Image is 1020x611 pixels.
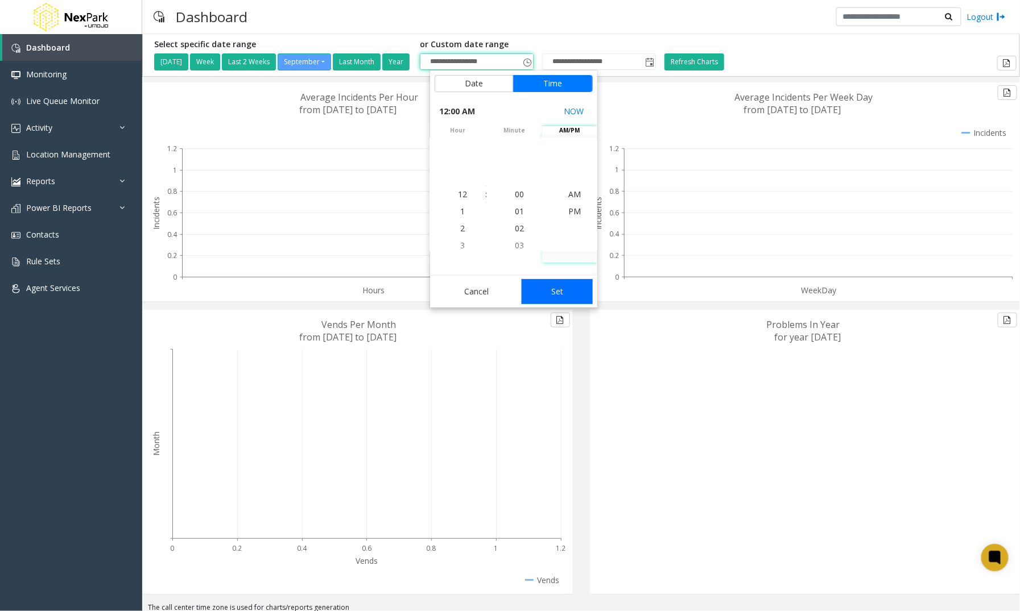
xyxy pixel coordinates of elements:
[11,44,20,53] img: 'icon'
[420,40,656,49] h5: or Custom date range
[460,240,465,251] span: 3
[460,223,465,234] span: 2
[967,11,1006,23] a: Logout
[356,555,378,566] text: Vends
[744,103,841,116] text: from [DATE] to [DATE]
[609,208,619,218] text: 0.6
[26,229,59,240] span: Contacts
[664,53,724,70] button: Refresh Charts
[321,318,396,331] text: Vends Per Month
[615,165,619,175] text: 1
[515,206,524,217] span: 01
[998,313,1017,327] button: Export to pdf
[333,53,381,70] button: Last Month
[2,34,142,61] a: Dashboard
[430,126,485,135] span: hour
[26,42,70,53] span: Dashboard
[427,543,436,553] text: 0.8
[297,543,307,553] text: 0.4
[362,543,371,553] text: 0.6
[435,75,514,92] button: Date tab
[26,282,80,293] span: Agent Services
[515,240,524,251] span: 03
[522,279,593,304] button: Set
[26,149,110,160] span: Location Management
[11,284,20,293] img: 'icon'
[460,206,465,217] span: 1
[26,69,67,80] span: Monitoring
[300,91,418,103] text: Average Incidents Per Hour
[11,231,20,240] img: 'icon'
[26,95,100,106] span: Live Queue Monitor
[11,97,20,106] img: 'icon'
[997,11,1006,23] img: logout
[232,543,242,553] text: 0.2
[173,272,177,282] text: 0
[609,186,619,196] text: 0.8
[801,285,837,296] text: WeekDay
[542,126,597,135] span: AM/PM
[171,543,175,553] text: 0
[167,230,177,239] text: 0.4
[11,70,20,80] img: 'icon'
[609,230,620,239] text: 0.4
[458,189,467,199] span: 12
[173,165,177,175] text: 1
[26,202,92,213] span: Power BI Reports
[439,103,475,119] span: 12:00 AM
[494,543,498,553] text: 1
[299,103,397,116] text: from [DATE] to [DATE]
[515,223,524,234] span: 02
[521,54,533,70] span: Toggle popup
[551,313,570,327] button: Export to pdf
[167,186,177,196] text: 0.8
[26,176,55,186] span: Reports
[222,53,276,70] button: Last 2 Weeks
[11,151,20,160] img: 'icon'
[556,543,565,553] text: 1.2
[167,144,177,153] text: 1.2
[11,257,20,267] img: 'icon'
[151,197,162,230] text: Incidents
[997,56,1017,70] button: Export to pdf
[487,126,542,135] span: minute
[170,3,253,31] h3: Dashboard
[167,251,177,260] text: 0.2
[609,251,619,260] text: 0.2
[154,3,164,31] img: pageIcon
[568,206,581,217] span: PM
[998,85,1017,100] button: Export to pdf
[26,256,60,267] span: Rule Sets
[382,53,410,70] button: Year
[435,279,518,304] button: Cancel
[26,122,52,133] span: Activity
[775,331,841,343] text: for year [DATE]
[609,144,619,153] text: 1.2
[154,53,188,70] button: [DATE]
[568,189,581,199] span: AM
[190,53,220,70] button: Week
[485,189,487,200] div: :
[11,177,20,186] img: 'icon'
[515,189,524,199] span: 00
[299,331,397,343] text: from [DATE] to [DATE]
[11,204,20,213] img: 'icon'
[767,318,840,331] text: Problems In Year
[643,54,655,70] span: Toggle popup
[154,40,411,49] h5: Select specific date range
[559,101,588,122] button: Select now
[734,91,873,103] text: Average Incidents Per Week Day
[615,272,619,282] text: 0
[362,285,385,296] text: Hours
[151,432,162,456] text: Month
[167,208,177,218] text: 0.6
[278,53,331,70] button: September
[513,75,593,92] button: Time tab
[11,124,20,133] img: 'icon'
